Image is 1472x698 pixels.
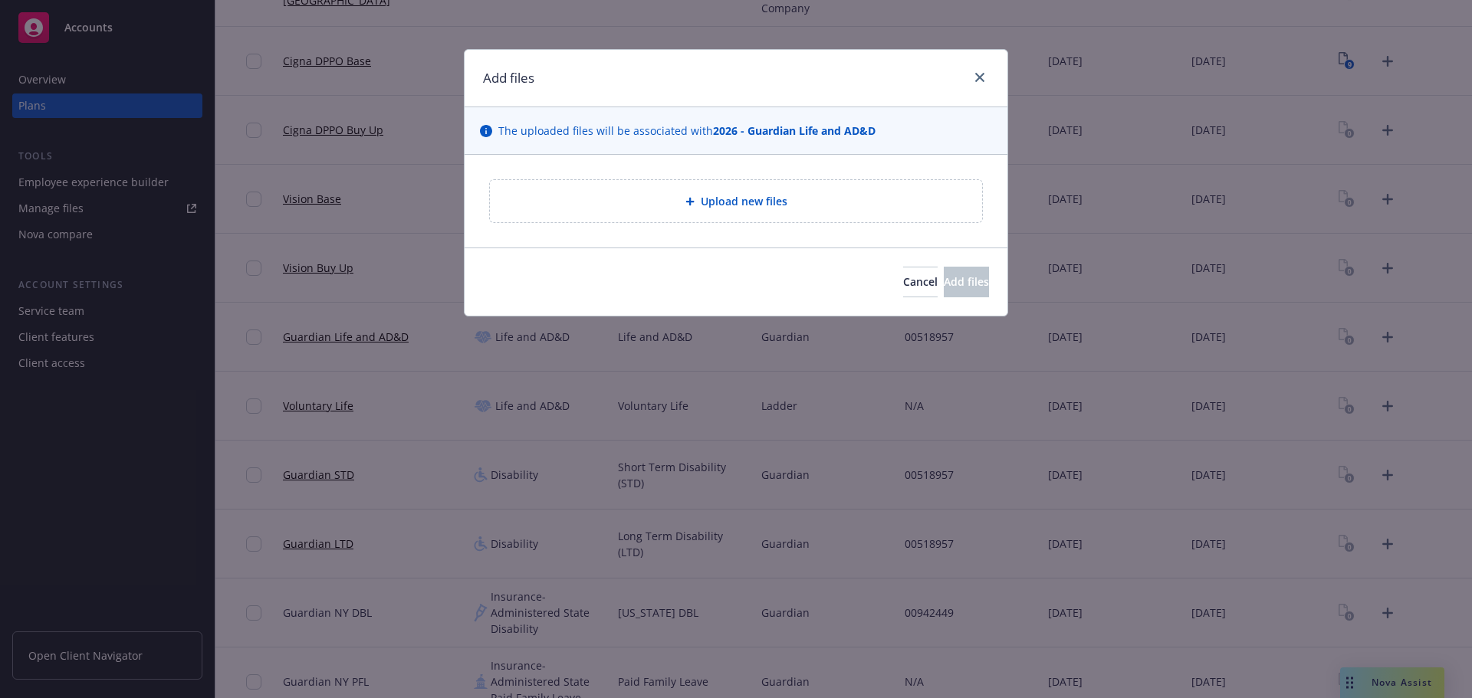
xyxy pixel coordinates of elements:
[498,123,876,139] span: The uploaded files will be associated with
[713,123,876,138] strong: 2026 - Guardian Life and AD&D
[903,267,938,297] button: Cancel
[701,193,787,209] span: Upload new files
[903,274,938,289] span: Cancel
[971,68,989,87] a: close
[489,179,983,223] div: Upload new files
[944,267,989,297] button: Add files
[944,274,989,289] span: Add files
[483,68,534,88] h1: Add files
